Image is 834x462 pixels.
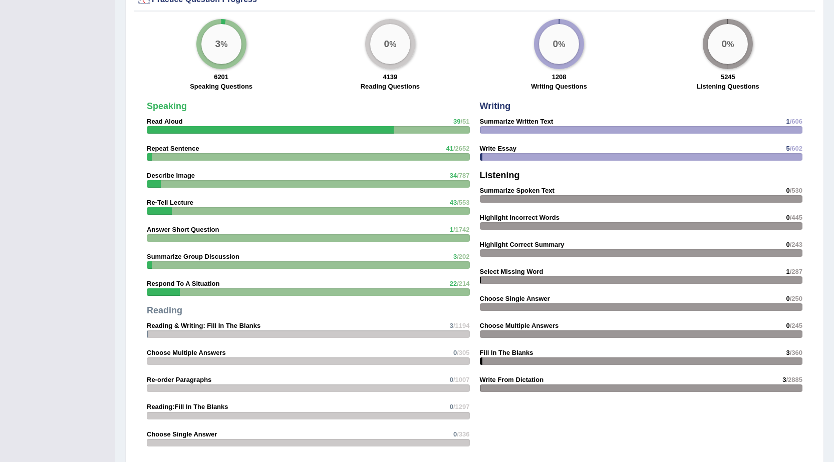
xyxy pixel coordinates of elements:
span: /287 [790,268,802,275]
span: /553 [457,199,469,206]
span: /2652 [453,145,470,152]
span: 1 [786,268,789,275]
big: 0 [722,39,727,50]
span: 0 [786,214,789,221]
span: 3 [786,349,789,356]
span: /336 [457,430,469,438]
span: /787 [457,172,469,179]
strong: Describe Image [147,172,195,179]
strong: 4139 [383,73,397,81]
div: % [708,24,748,64]
span: 41 [446,145,453,152]
span: 0 [450,403,453,410]
strong: Select Missing Word [480,268,543,275]
strong: Writing [480,101,511,111]
span: 0 [786,295,789,302]
span: 1 [786,118,789,125]
strong: Read Aloud [147,118,183,125]
strong: Write From Dictation [480,376,544,383]
span: 5 [786,145,789,152]
label: Reading Questions [361,82,420,91]
span: 0 [450,376,453,383]
span: /245 [790,322,802,329]
strong: Summarize Group Discussion [147,253,239,260]
strong: Summarize Spoken Text [480,187,554,194]
span: /51 [460,118,469,125]
strong: Reading & Writing: Fill In The Blanks [147,322,260,329]
span: /602 [790,145,802,152]
strong: Reading:Fill In The Blanks [147,403,228,410]
div: % [539,24,579,64]
strong: Reading [147,305,182,315]
strong: Repeat Sentence [147,145,199,152]
span: 0 [786,322,789,329]
strong: Choose Single Answer [480,295,550,302]
span: 34 [450,172,457,179]
span: /1194 [453,322,470,329]
span: /1007 [453,376,470,383]
div: % [201,24,241,64]
strong: Summarize Written Text [480,118,553,125]
span: /202 [457,253,469,260]
span: 0 [453,430,457,438]
strong: 5245 [721,73,735,81]
strong: Fill In The Blanks [480,349,533,356]
span: 3 [450,322,453,329]
label: Listening Questions [697,82,759,91]
span: 1 [450,226,453,233]
span: 3 [782,376,786,383]
strong: Highlight Correct Summary [480,241,565,248]
strong: Re-Tell Lecture [147,199,193,206]
span: /305 [457,349,469,356]
span: 39 [453,118,460,125]
big: 3 [215,39,220,50]
strong: Respond To A Situation [147,280,219,287]
strong: Answer Short Question [147,226,219,233]
span: /250 [790,295,802,302]
span: 3 [453,253,457,260]
label: Writing Questions [531,82,587,91]
span: 0 [786,187,789,194]
span: /360 [790,349,802,356]
label: Speaking Questions [190,82,252,91]
strong: 1208 [552,73,567,81]
span: /214 [457,280,469,287]
span: 0 [786,241,789,248]
strong: Highlight Incorrect Words [480,214,560,221]
span: /2885 [786,376,802,383]
span: /243 [790,241,802,248]
span: 43 [450,199,457,206]
strong: Speaking [147,101,187,111]
span: 22 [450,280,457,287]
strong: Re-order Paragraphs [147,376,211,383]
strong: Choose Multiple Answers [147,349,226,356]
big: 0 [553,39,559,50]
span: 0 [453,349,457,356]
strong: Choose Multiple Answers [480,322,559,329]
strong: Listening [480,170,520,180]
strong: 6201 [214,73,228,81]
span: /606 [790,118,802,125]
span: /530 [790,187,802,194]
big: 0 [384,39,389,50]
span: /1297 [453,403,470,410]
strong: Write Essay [480,145,516,152]
span: /445 [790,214,802,221]
strong: Choose Single Answer [147,430,217,438]
span: /1742 [453,226,470,233]
div: % [370,24,410,64]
